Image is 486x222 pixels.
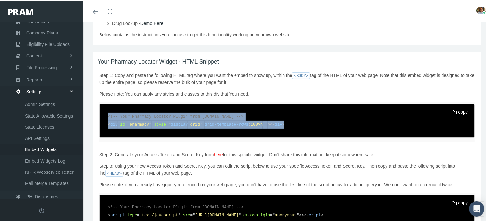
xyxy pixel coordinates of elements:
span: Mail Merge Templates [25,177,69,188]
span: grid-template-rows [205,121,248,126]
span: Eligibility File Uploads [26,38,70,49]
a: Demo Here [140,20,163,25]
span: <!-- Your Pharmacy Locator Plugin from [DOMAIN_NAME] --> [108,107,243,124]
span: " [273,212,275,217]
span: anonymous [270,212,299,217]
span: > [299,212,302,217]
span: > [321,212,323,217]
span: " [239,212,241,217]
span: Embed Widgets [25,143,57,154]
p: Please note: You can apply any styles and classes to this div that You need. [99,89,475,96]
span: id [120,121,125,126]
span: crossorigin [243,212,270,217]
span: NIPR Webservice Tester [25,166,74,177]
span: =" [166,121,171,126]
span: " [297,212,299,217]
span: Embed Widgets Log [25,155,65,165]
a: Copy [452,109,468,114]
span: type [127,212,137,217]
span: grid 100vh [171,121,265,126]
span: div [270,121,282,126]
span: " [139,212,142,217]
p: Step 2: Generate your Access Token and Secret Key from for this specific widget. Don't share this... [99,150,475,157]
span: : [188,121,190,126]
span: File Processing [26,61,57,72]
p: Please note: if you already have jquery referenced on your web page, you don't have to use the fi... [99,180,475,187]
span: = [125,121,128,126]
span: style [154,121,166,126]
span: script [301,212,321,217]
p: Step 1: Copy and paste the following HTML tag where you want the embed to show up, within the tag... [99,71,475,85]
span: = [190,212,193,217]
img: PRAM_20_x_78.png [8,8,33,14]
span: < [108,212,111,217]
span: ; [200,121,203,126]
span: = [270,212,273,217]
h4: Your Pharmacy Locator Widget - HTML Snippet [98,57,476,65]
span: Settings [26,85,43,96]
span: < [108,121,111,126]
code: <HEAD> [105,169,123,176]
span: ; [263,121,265,126]
span: [URL][DOMAIN_NAME] [190,212,241,217]
span: " [149,121,152,126]
span: <!-- Your Pharmacy Locator Plugin from [DOMAIN_NAME] --> [108,198,243,215]
span: Admin Settings [25,98,55,109]
span: text/javascript [137,212,180,217]
span: > [268,121,270,126]
span: display [171,121,188,126]
p: Step 3: Using your new Access Token and Secret Key, you can edit the script below to use your spe... [99,162,475,176]
span: " [265,121,268,126]
li: Drug Lookup - [112,19,475,26]
span: " [127,121,130,126]
a: Copy [452,199,468,204]
span: script [108,212,125,217]
span: > [282,121,285,126]
span: " [193,212,195,217]
span: </ [270,121,275,126]
span: src [183,212,190,217]
span: </ [301,212,306,217]
span: State Licenses [25,121,54,132]
span: PHI Disclosures [26,190,58,201]
span: : [248,121,251,126]
span: State Allowable Settings [25,110,73,120]
span: div [108,121,118,126]
img: S_Profile_Picture_15241.jpg [476,6,486,13]
span: = [137,212,139,217]
p: Below contains the instructions you can use to get this functionality working on your own website. [99,30,475,37]
span: API Settings [25,132,50,143]
span: " [178,212,181,217]
a: here [214,151,223,156]
span: pharmacy [125,121,152,126]
div: Open Intercom Messenger [469,200,484,216]
span: Reports [26,73,42,84]
span: Company Plans [26,27,58,37]
code: <BODY> [292,71,310,78]
span: Content [26,50,42,60]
